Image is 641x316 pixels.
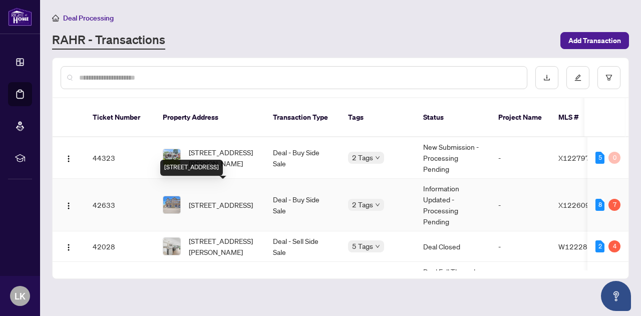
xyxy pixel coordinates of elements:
span: edit [574,74,581,81]
span: [STREET_ADDRESS][PERSON_NAME] [189,235,257,257]
td: Deal - Buy Side Sale [265,262,340,303]
span: 5 Tags [352,240,373,252]
th: Property Address [155,98,265,137]
td: Deal - Buy Side Sale [265,179,340,231]
span: 2 Tags [352,152,373,163]
img: logo [8,8,32,26]
td: 42028 [85,231,155,262]
th: MLS # [550,98,610,137]
span: filter [605,74,612,81]
td: Information Updated - Processing Pending [415,179,490,231]
th: Project Name [490,98,550,137]
button: edit [566,66,589,89]
span: down [375,202,380,207]
img: thumbnail-img [163,238,180,255]
td: New Submission - Processing Pending [415,137,490,179]
div: [STREET_ADDRESS] [160,160,223,176]
span: download [543,74,550,81]
div: 4 [608,240,620,252]
td: Deal Fell Through - Pending Information [415,262,490,303]
a: RAHR - Transactions [52,32,165,50]
td: Deal Closed [415,231,490,262]
span: down [375,244,380,249]
th: Ticket Number [85,98,155,137]
th: Transaction Type [265,98,340,137]
td: - [490,137,550,179]
div: 7 [608,199,620,211]
span: [STREET_ADDRESS] [189,199,253,210]
button: Logo [61,197,77,213]
span: 2 Tags [352,199,373,210]
div: 8 [595,199,604,211]
button: filter [597,66,620,89]
span: [STREET_ADDRESS][PERSON_NAME] [189,147,257,169]
th: Tags [340,98,415,137]
span: home [52,15,59,22]
button: Logo [61,238,77,254]
img: Logo [65,243,73,251]
div: 2 [595,240,604,252]
span: W12228374 [558,242,601,251]
td: - [490,179,550,231]
td: Deal - Sell Side Sale [265,231,340,262]
th: Status [415,98,490,137]
img: thumbnail-img [163,149,180,166]
td: - [490,262,550,303]
span: LK [15,289,26,303]
td: - [490,231,550,262]
div: 0 [608,152,620,164]
img: thumbnail-img [163,196,180,213]
span: X12279767 [558,153,599,162]
span: X12260984 [558,200,599,209]
td: 42633 [85,179,155,231]
td: 40956 [85,262,155,303]
img: Logo [65,202,73,210]
img: Logo [65,155,73,163]
span: Add Transaction [568,33,621,49]
div: 5 [595,152,604,164]
td: 44323 [85,137,155,179]
span: down [375,155,380,160]
td: Deal - Buy Side Sale [265,137,340,179]
button: Open asap [601,281,631,311]
button: Add Transaction [560,32,629,49]
button: download [535,66,558,89]
button: Logo [61,150,77,166]
span: Deal Processing [63,14,114,23]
